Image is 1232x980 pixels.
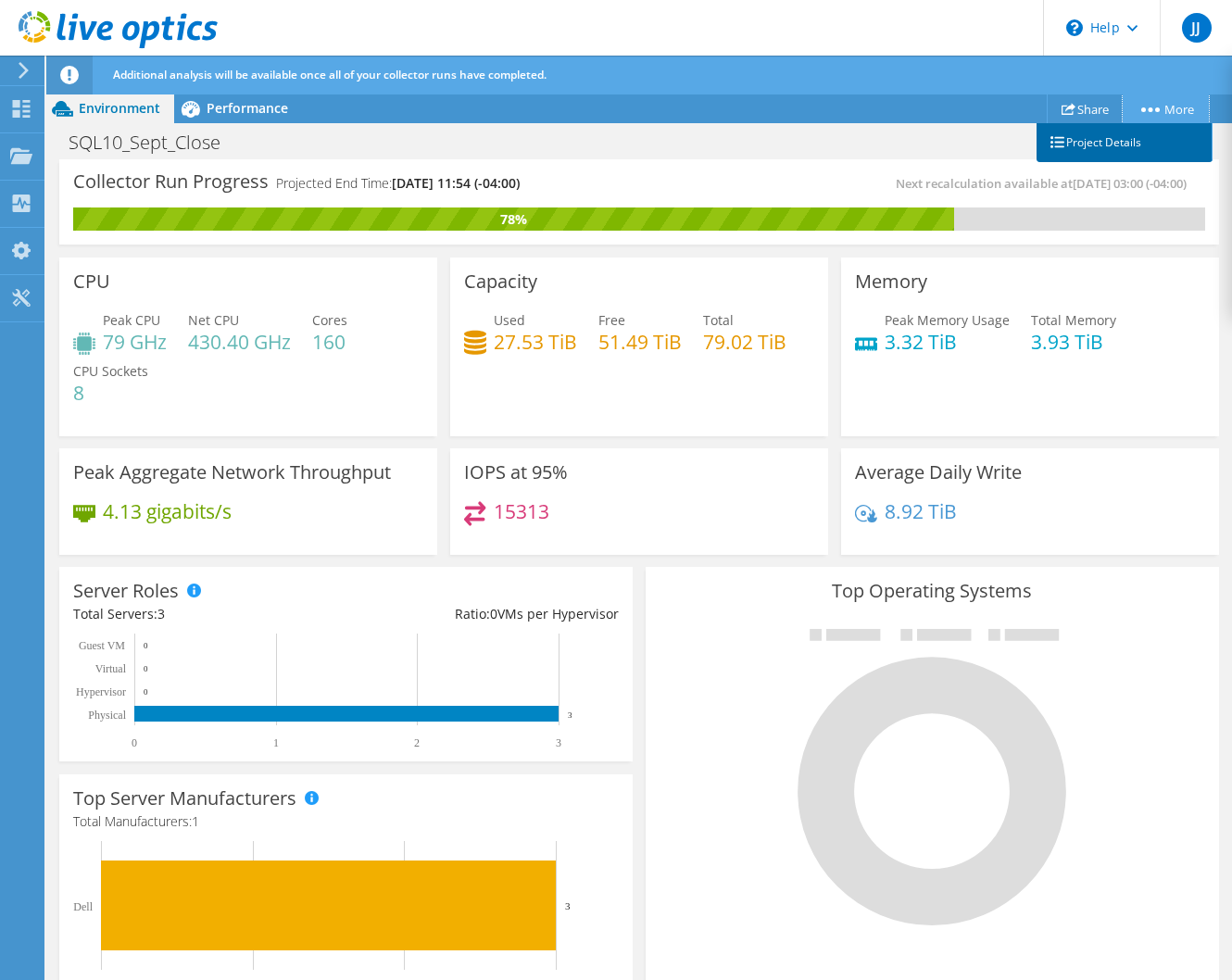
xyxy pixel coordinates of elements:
h4: 51.49 TiB [598,332,682,352]
h3: Peak Aggregate Network Throughput [73,462,391,483]
text: 0 [144,687,148,697]
h4: 430.40 GHz [188,332,291,352]
h4: 79.02 TiB [703,332,786,352]
text: 3 [568,710,572,720]
text: 2 [414,736,420,749]
span: JJ [1182,13,1212,43]
h3: IOPS at 95% [464,462,568,483]
h3: Top Operating Systems [660,581,1205,601]
h4: 8 [73,383,148,403]
text: 1 [273,736,279,749]
h4: 79 GHz [103,332,167,352]
span: CPU Sockets [73,362,148,380]
span: Total [703,311,734,329]
text: 3 [556,736,561,749]
span: Cores [312,311,347,329]
h1: SQL10_Sept_Close [60,132,249,153]
svg: \n [1066,19,1083,36]
h4: 4.13 gigabits/s [103,501,232,521]
span: Peak CPU [103,311,160,329]
text: 0 [144,641,148,650]
h3: CPU [73,271,110,292]
h3: Server Roles [73,581,179,601]
text: Hypervisor [76,685,126,698]
span: 0 [490,605,497,622]
text: Guest VM [79,639,125,652]
h4: Projected End Time: [276,173,520,194]
span: Total Memory [1031,311,1116,329]
h4: 160 [312,332,347,352]
text: 3 [565,900,571,911]
span: Performance [207,99,288,117]
h4: 3.93 TiB [1031,332,1116,352]
h4: Total Manufacturers: [73,811,619,832]
h3: Capacity [464,271,537,292]
h4: 27.53 TiB [494,332,577,352]
text: 0 [132,736,137,749]
span: [DATE] 03:00 (-04:00) [1073,175,1187,192]
a: More [1123,94,1209,123]
div: 78% [73,209,954,230]
span: Additional analysis will be available once all of your collector runs have completed. [113,67,547,82]
div: Total Servers: [73,604,346,624]
text: Dell [73,900,93,913]
span: [DATE] 11:54 (-04:00) [392,174,520,192]
h3: Average Daily Write [855,462,1022,483]
h4: 3.32 TiB [885,332,1010,352]
text: Physical [88,709,126,722]
span: 1 [192,812,199,830]
span: Used [494,311,525,329]
h4: 15313 [494,501,549,521]
h3: Top Server Manufacturers [73,788,296,809]
h3: Memory [855,271,927,292]
span: Free [598,311,625,329]
span: Net CPU [188,311,239,329]
a: Project Details [1037,123,1213,162]
span: Environment [79,99,160,117]
a: Share [1047,94,1124,123]
text: 0 [144,664,148,673]
div: Ratio: VMs per Hypervisor [346,604,618,624]
span: Peak Memory Usage [885,311,1010,329]
span: 3 [157,605,165,622]
h4: 8.92 TiB [885,501,957,521]
span: Next recalculation available at [896,175,1196,192]
text: Virtual [95,662,127,675]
